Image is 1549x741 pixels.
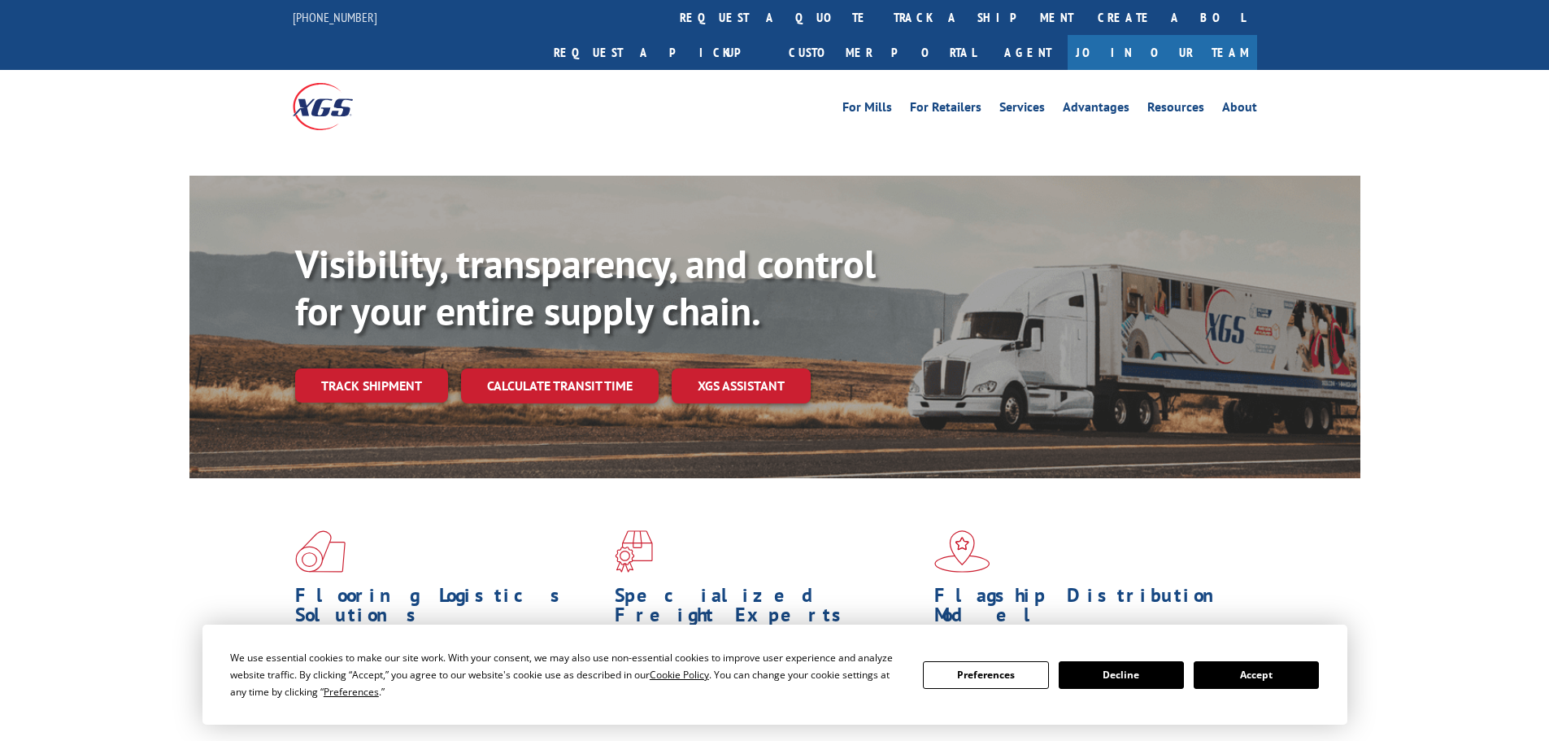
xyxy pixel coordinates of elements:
[293,9,377,25] a: [PHONE_NUMBER]
[934,586,1242,633] h1: Flagship Distribution Model
[1147,101,1204,119] a: Resources
[999,101,1045,119] a: Services
[295,368,448,403] a: Track shipment
[295,586,603,633] h1: Flooring Logistics Solutions
[295,530,346,573] img: xgs-icon-total-supply-chain-intelligence-red
[988,35,1068,70] a: Agent
[230,649,903,700] div: We use essential cookies to make our site work. With your consent, we may also use non-essential ...
[542,35,777,70] a: Request a pickup
[461,368,659,403] a: Calculate transit time
[910,101,981,119] a: For Retailers
[295,238,876,336] b: Visibility, transparency, and control for your entire supply chain.
[842,101,892,119] a: For Mills
[1068,35,1257,70] a: Join Our Team
[324,685,379,699] span: Preferences
[1059,661,1184,689] button: Decline
[1063,101,1129,119] a: Advantages
[672,368,811,403] a: XGS ASSISTANT
[1194,661,1319,689] button: Accept
[615,586,922,633] h1: Specialized Freight Experts
[777,35,988,70] a: Customer Portal
[650,668,709,682] span: Cookie Policy
[934,530,990,573] img: xgs-icon-flagship-distribution-model-red
[202,625,1347,725] div: Cookie Consent Prompt
[615,530,653,573] img: xgs-icon-focused-on-flooring-red
[923,661,1048,689] button: Preferences
[1222,101,1257,119] a: About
